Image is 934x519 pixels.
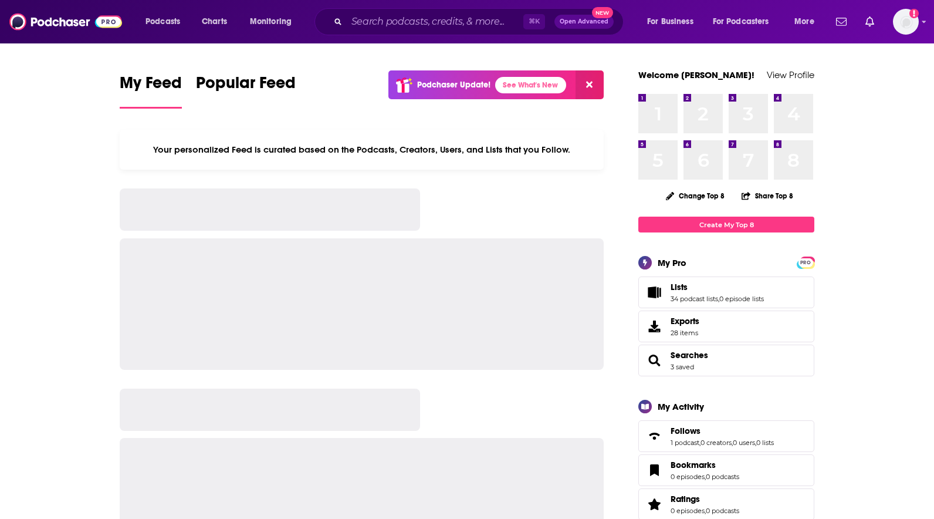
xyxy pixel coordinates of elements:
[137,12,195,31] button: open menu
[560,19,608,25] span: Open Advanced
[638,420,814,452] span: Follows
[798,258,813,267] span: PRO
[658,401,704,412] div: My Activity
[638,345,814,376] span: Searches
[592,7,613,18] span: New
[642,284,666,301] a: Lists
[671,329,699,337] span: 28 items
[893,9,919,35] span: Logged in as AtriaBooks
[638,454,814,486] span: Bookmarks
[671,426,774,436] a: Follows
[706,473,739,481] a: 0 podcasts
[671,460,716,470] span: Bookmarks
[120,73,182,100] span: My Feed
[756,439,774,447] a: 0 lists
[798,258,813,267] a: PRO
[9,11,122,33] img: Podchaser - Follow, Share and Rate Podcasts
[671,507,705,515] a: 0 episodes
[639,12,708,31] button: open menu
[638,311,814,342] a: Exports
[719,295,764,303] a: 0 episode lists
[638,217,814,232] a: Create My Top 8
[647,14,693,30] span: For Business
[417,80,490,90] p: Podchaser Update!
[671,316,699,326] span: Exports
[671,426,700,436] span: Follows
[638,69,754,80] a: Welcome [PERSON_NAME]!
[242,12,307,31] button: open menu
[671,282,688,292] span: Lists
[706,507,739,515] a: 0 podcasts
[767,69,814,80] a: View Profile
[893,9,919,35] button: Show profile menu
[523,14,545,29] span: ⌘ K
[671,473,705,481] a: 0 episodes
[671,295,718,303] a: 34 podcast lists
[786,12,829,31] button: open menu
[705,12,786,31] button: open menu
[671,282,764,292] a: Lists
[671,494,700,504] span: Ratings
[638,277,814,308] span: Lists
[642,352,666,369] a: Searches
[831,12,851,32] a: Show notifications dropdown
[145,14,180,30] span: Podcasts
[732,439,733,447] span: ,
[705,473,706,481] span: ,
[671,350,708,360] a: Searches
[194,12,234,31] a: Charts
[755,439,756,447] span: ,
[642,462,666,478] a: Bookmarks
[658,257,686,268] div: My Pro
[642,496,666,513] a: Ratings
[120,130,604,170] div: Your personalized Feed is curated based on the Podcasts, Creators, Users, and Lists that you Follow.
[196,73,296,100] span: Popular Feed
[861,12,879,32] a: Show notifications dropdown
[202,14,227,30] span: Charts
[713,14,769,30] span: For Podcasters
[700,439,732,447] a: 0 creators
[671,494,739,504] a: Ratings
[642,318,666,335] span: Exports
[250,14,292,30] span: Monitoring
[733,439,755,447] a: 0 users
[671,363,694,371] a: 3 saved
[642,428,666,444] a: Follows
[347,12,523,31] input: Search podcasts, credits, & more...
[554,15,614,29] button: Open AdvancedNew
[495,77,566,93] a: See What's New
[718,295,719,303] span: ,
[671,460,739,470] a: Bookmarks
[741,184,794,207] button: Share Top 8
[326,8,635,35] div: Search podcasts, credits, & more...
[705,507,706,515] span: ,
[699,439,700,447] span: ,
[196,73,296,109] a: Popular Feed
[909,9,919,18] svg: Add a profile image
[893,9,919,35] img: User Profile
[794,14,814,30] span: More
[120,73,182,109] a: My Feed
[659,188,732,203] button: Change Top 8
[671,439,699,447] a: 1 podcast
